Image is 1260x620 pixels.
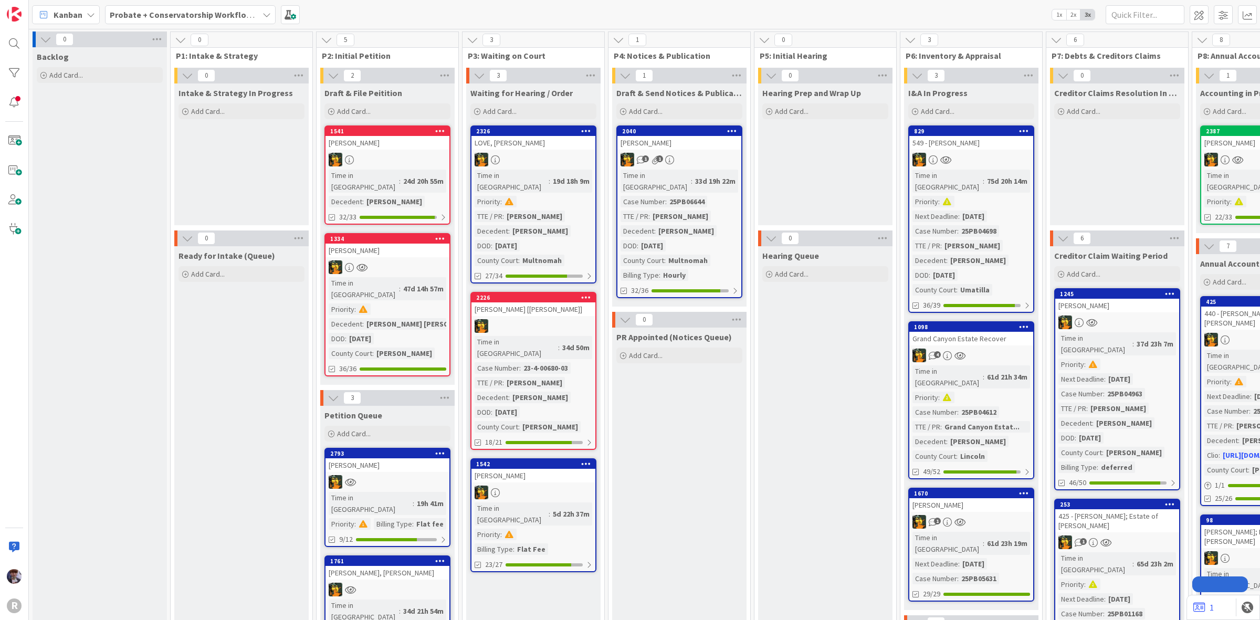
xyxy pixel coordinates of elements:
[475,529,500,540] div: Priority
[1232,420,1234,432] span: :
[502,377,504,388] span: :
[475,406,491,418] div: DOD
[475,240,491,251] div: DOD
[1058,316,1072,329] img: MR
[191,269,225,279] span: Add Card...
[325,234,449,244] div: 1334
[329,492,413,515] div: Time in [GEOGRAPHIC_DATA]
[948,436,1009,447] div: [PERSON_NAME]
[621,225,654,237] div: Decedent
[1088,403,1149,414] div: [PERSON_NAME]
[550,175,592,187] div: 19d 18h 9m
[1055,289,1179,299] div: 1245
[560,342,592,353] div: 34d 50m
[471,153,595,166] div: MR
[330,128,449,135] div: 1541
[1067,107,1100,116] span: Add Card...
[1055,535,1179,549] div: MR
[912,392,938,403] div: Priority
[692,175,738,187] div: 33d 19h 22m
[958,284,992,296] div: Umatilla
[413,498,414,509] span: :
[346,333,374,344] div: [DATE]
[923,300,940,311] span: 36/39
[637,240,638,251] span: :
[518,255,520,266] span: :
[1055,509,1179,532] div: 425 - [PERSON_NAME]; Estate of [PERSON_NAME]
[621,255,664,266] div: County Court
[1055,500,1179,532] div: 253425 - [PERSON_NAME]; Estate of [PERSON_NAME]
[1097,461,1098,473] span: :
[923,466,940,477] span: 49/52
[909,515,1033,529] div: MR
[471,127,595,136] div: 2326
[929,269,930,281] span: :
[1204,464,1248,476] div: County Court
[908,488,1034,602] a: 1670[PERSON_NAME]MRTime in [GEOGRAPHIC_DATA]:61d 23h 19mNext Deadline:[DATE]Case Number:25PB05631...
[629,107,663,116] span: Add Card...
[638,240,666,251] div: [DATE]
[1058,461,1097,473] div: Billing Type
[1219,449,1220,461] span: :
[946,436,948,447] span: :
[1249,405,1251,417] span: :
[621,240,637,251] div: DOD
[912,284,956,296] div: County Court
[475,421,518,433] div: County Court
[485,270,502,281] span: 27/34
[470,292,596,450] a: 2226[PERSON_NAME] [[PERSON_NAME]]MRTime in [GEOGRAPHIC_DATA]:34d 50mCase Number:23-4-00680-03TTE ...
[7,7,22,22] img: Visit kanbanzone.com
[914,323,1033,331] div: 1098
[983,175,984,187] span: :
[475,196,500,207] div: Priority
[1054,288,1180,490] a: 1245[PERSON_NAME]MRTime in [GEOGRAPHIC_DATA]:37d 23h 7mPriority:Next Deadline:[DATE]Case Number:2...
[1060,501,1179,508] div: 253
[325,136,449,150] div: [PERSON_NAME]
[1230,376,1232,387] span: :
[471,293,595,316] div: 2226[PERSON_NAME] [[PERSON_NAME]]
[1069,477,1086,488] span: 46/50
[930,269,958,281] div: [DATE]
[325,244,449,257] div: [PERSON_NAME]
[329,475,342,489] img: MR
[549,175,550,187] span: :
[691,175,692,187] span: :
[912,365,983,388] div: Time in [GEOGRAPHIC_DATA]
[1058,432,1075,444] div: DOD
[471,293,595,302] div: 2226
[491,240,492,251] span: :
[329,348,372,359] div: County Court
[909,322,1033,332] div: 1098
[909,153,1033,166] div: MR
[1058,403,1086,414] div: TTE / PR
[339,212,356,223] span: 32/33
[1204,405,1249,417] div: Case Number
[519,362,521,374] span: :
[1105,388,1145,400] div: 25PB04963
[648,211,650,222] span: :
[1104,373,1106,385] span: :
[475,362,519,374] div: Case Number
[191,107,225,116] span: Add Card...
[470,125,596,283] a: 2326LOVE, [PERSON_NAME]MRTime in [GEOGRAPHIC_DATA]:19d 18h 9mPriority:TTE / PR:[PERSON_NAME]Deced...
[1215,212,1232,223] span: 22/33
[667,196,707,207] div: 25PB06644
[621,170,691,193] div: Time in [GEOGRAPHIC_DATA]
[492,406,520,418] div: [DATE]
[621,269,659,281] div: Billing Type
[617,153,741,166] div: MR
[475,543,513,555] div: Billing Type
[1215,480,1225,491] span: 1 / 1
[324,233,450,376] a: 1334[PERSON_NAME]MRTime in [GEOGRAPHIC_DATA]:47d 14h 57mPriority:Decedent:[PERSON_NAME] [PERSON_N...
[1092,417,1094,429] span: :
[1055,289,1179,312] div: 1245[PERSON_NAME]
[1058,447,1102,458] div: County Court
[1055,500,1179,509] div: 253
[483,107,517,116] span: Add Card...
[909,489,1033,498] div: 1670
[325,449,449,472] div: 2793[PERSON_NAME]
[642,155,649,162] span: 1
[414,498,446,509] div: 19h 41m
[984,538,1030,549] div: 61d 23h 19m
[325,127,449,150] div: 1541[PERSON_NAME]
